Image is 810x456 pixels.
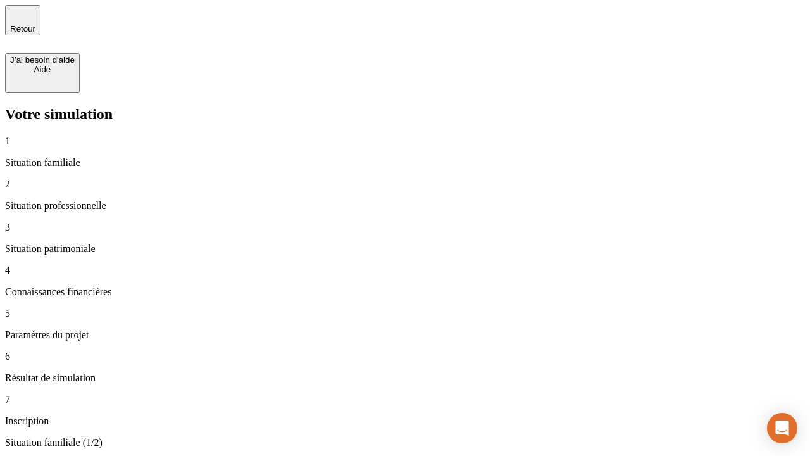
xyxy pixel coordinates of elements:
[5,157,805,168] p: Situation familiale
[5,394,805,405] p: 7
[10,55,75,65] div: J’ai besoin d'aide
[5,265,805,276] p: 4
[10,24,35,34] span: Retour
[5,136,805,147] p: 1
[5,308,805,319] p: 5
[5,5,40,35] button: Retour
[5,243,805,255] p: Situation patrimoniale
[5,372,805,384] p: Résultat de simulation
[10,65,75,74] div: Aide
[767,413,797,443] div: Open Intercom Messenger
[5,437,805,448] p: Situation familiale (1/2)
[5,351,805,362] p: 6
[5,179,805,190] p: 2
[5,415,805,427] p: Inscription
[5,53,80,93] button: J’ai besoin d'aideAide
[5,329,805,341] p: Paramètres du projet
[5,200,805,212] p: Situation professionnelle
[5,106,805,123] h2: Votre simulation
[5,222,805,233] p: 3
[5,286,805,298] p: Connaissances financières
